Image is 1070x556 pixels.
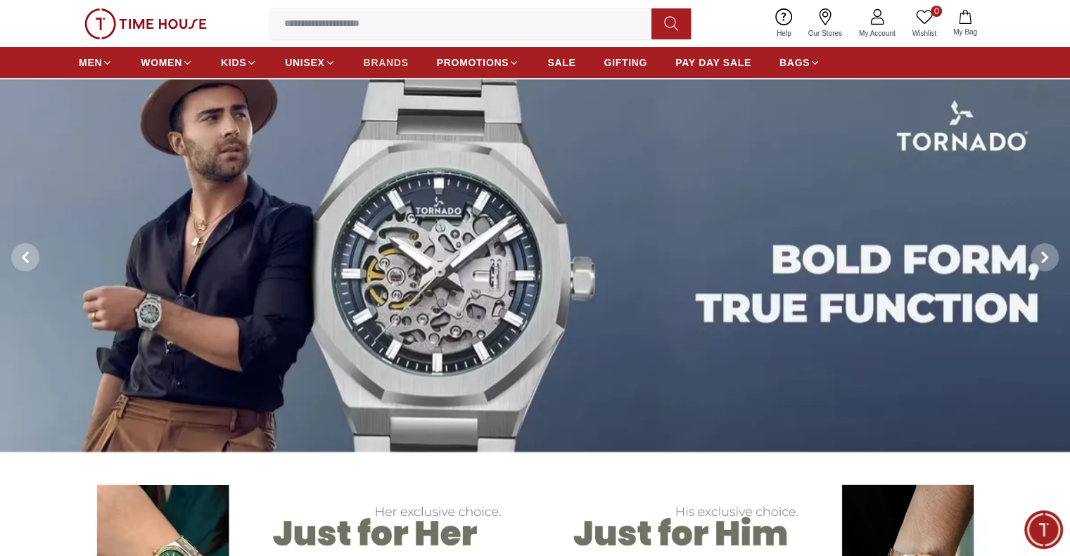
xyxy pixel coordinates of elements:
[904,6,945,41] a: 0Wishlist
[547,56,575,70] span: SALE
[24,227,211,292] span: Hey there! Need help finding the perfect watch? I'm here if you have any questions or need a quic...
[437,56,509,70] span: PROMOTIONS
[14,198,278,213] div: Time House Support
[547,50,575,75] a: SALE
[779,56,810,70] span: BAGS
[4,316,278,386] textarea: We are here to help you
[437,50,520,75] a: PROMOTIONS
[907,28,942,39] span: Wishlist
[11,11,39,39] em: Back
[800,6,851,41] a: Our Stores
[75,18,235,32] div: Time House Support
[675,56,751,70] span: PAY DAY SALE
[141,56,182,70] span: WOMEN
[221,50,257,75] a: KIDS
[768,6,800,41] a: Help
[80,225,94,240] em: Blush
[364,56,409,70] span: BRANDS
[1024,510,1063,549] div: Chat Widget
[84,8,207,39] img: ...
[803,28,848,39] span: Our Stores
[604,50,647,75] a: GIFTING
[604,56,647,70] span: GIFTING
[79,50,113,75] a: MEN
[44,13,67,37] img: Profile picture of Time House Support
[945,7,986,40] button: My Bag
[285,50,335,75] a: UNISEX
[221,56,246,70] span: KIDS
[948,27,983,37] span: My Bag
[779,50,820,75] a: BAGS
[675,50,751,75] a: PAY DAY SALE
[187,286,224,295] span: 11:30 AM
[141,50,193,75] a: WOMEN
[285,56,324,70] span: UNISEX
[853,28,901,39] span: My Account
[771,28,797,39] span: Help
[364,50,409,75] a: BRANDS
[931,6,942,17] span: 0
[79,56,102,70] span: MEN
